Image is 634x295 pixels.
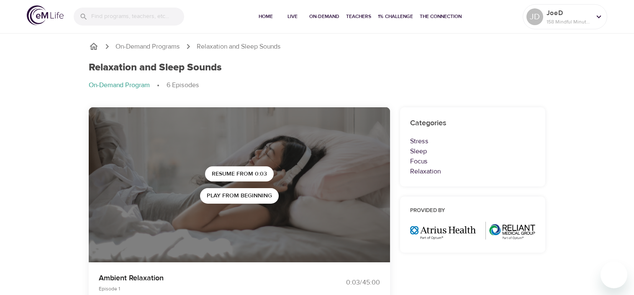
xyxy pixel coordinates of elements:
p: Episode 1 [99,285,307,292]
p: 158 Mindful Minutes [547,18,591,26]
p: JoeD [547,8,591,18]
p: Sleep [410,146,536,156]
span: Resume from 0:03 [212,169,267,179]
p: Focus [410,156,536,166]
p: Stress [410,136,536,146]
nav: breadcrumb [89,80,546,91]
div: JD [526,8,543,25]
iframe: Button to launch messaging window [601,261,627,288]
span: Live [282,12,303,21]
div: 0:03 / 45:00 [317,278,380,287]
p: Relaxation [410,166,536,176]
span: Teachers [346,12,371,21]
nav: breadcrumb [89,41,546,52]
span: On-Demand [309,12,339,21]
p: Relaxation and Sleep Sounds [197,42,281,52]
p: On-Demand Program [89,80,150,90]
input: Find programs, teachers, etc... [91,8,184,26]
button: Resume from 0:03 [205,166,274,182]
span: Home [256,12,276,21]
img: logo [27,5,64,25]
h6: Provided by [410,207,536,215]
p: 6 Episodes [167,80,199,90]
button: Play from beginning [200,188,279,204]
h1: Relaxation and Sleep Sounds [89,62,222,74]
span: The Connection [420,12,462,21]
img: Optum%20MA_AtriusReliant.png [410,222,536,240]
h6: Categories [410,117,536,129]
span: 1% Challenge [378,12,413,21]
p: Ambient Relaxation [99,272,307,284]
span: Play from beginning [207,191,272,201]
a: On-Demand Programs [116,42,180,52]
